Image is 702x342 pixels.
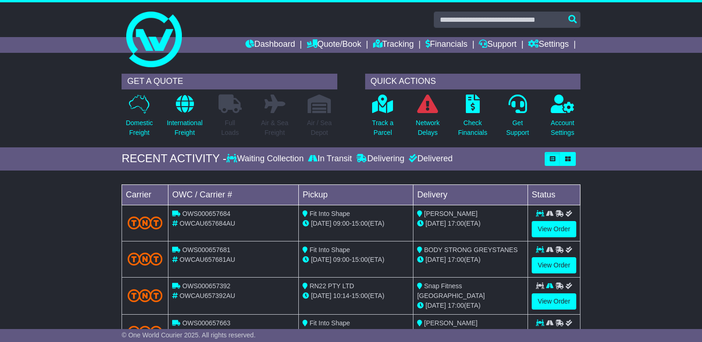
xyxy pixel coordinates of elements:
p: Air & Sea Freight [261,118,288,138]
div: Delivered [406,154,452,164]
span: OWS000657681 [182,246,231,253]
span: [DATE] [425,256,446,263]
span: OWS000657392 [182,282,231,290]
div: - (ETA) [303,219,409,228]
div: (ETA) [417,255,524,265]
span: [DATE] [311,220,331,227]
td: Delivery [413,184,528,205]
a: InternationalFreight [166,94,203,143]
div: Waiting Collection [226,154,306,164]
p: Get Support [506,118,529,138]
p: Air / Sea Depot [307,118,332,138]
span: [DATE] [311,292,331,299]
span: [DATE] [425,302,446,309]
a: GetSupport [506,94,529,143]
span: BODY STRONG GREYSTANES [424,246,518,253]
span: [DATE] [425,220,446,227]
a: View Order [532,293,576,310]
span: 10:14 [333,292,349,299]
img: TNT_Domestic.png [128,216,162,229]
div: QUICK ACTIONS [365,74,580,89]
p: Account Settings [551,118,574,138]
a: View Order [532,221,576,237]
a: Track aParcel [372,94,394,143]
span: Fit Into Shape [309,210,350,217]
a: Settings [528,37,569,53]
a: Quote/Book [307,37,361,53]
a: Dashboard [245,37,295,53]
a: Financials [425,37,468,53]
p: International Freight [167,118,202,138]
td: OWC / Carrier # [168,184,299,205]
a: Support [479,37,516,53]
span: RN22 PTY LTD [309,282,354,290]
span: Fit Into Shape [309,319,350,327]
span: OWS000657663 [182,319,231,327]
span: OWCAU657681AU [180,256,235,263]
span: 17:00 [448,220,464,227]
div: RECENT ACTIVITY - [122,152,226,165]
a: CheckFinancials [457,94,488,143]
img: TNT_Domestic.png [128,289,162,302]
span: 17:00 [448,302,464,309]
td: Status [528,184,580,205]
div: - (ETA) [303,291,409,301]
span: 09:00 [333,220,349,227]
p: Network Delays [416,118,439,138]
td: Carrier [122,184,168,205]
div: (ETA) [417,328,524,338]
div: - (ETA) [303,328,409,338]
span: 15:00 [352,220,368,227]
a: NetworkDelays [415,94,440,143]
img: TNT_Domestic.png [128,253,162,265]
span: [DATE] [311,256,331,263]
span: OWS000657684 [182,210,231,217]
span: [PERSON_NAME] [424,319,477,327]
div: (ETA) [417,301,524,310]
div: In Transit [306,154,354,164]
div: - (ETA) [303,255,409,265]
span: Fit Into Shape [309,246,350,253]
td: Pickup [299,184,413,205]
span: © One World Courier 2025. All rights reserved. [122,331,256,339]
span: OWCAU657392AU [180,292,235,299]
div: GET A QUOTE [122,74,337,89]
span: 17:00 [448,256,464,263]
p: Domestic Freight [126,118,153,138]
span: 09:00 [333,256,349,263]
a: Tracking [373,37,414,53]
p: Full Loads [219,118,242,138]
span: 15:00 [352,256,368,263]
a: DomesticFreight [125,94,153,143]
div: (ETA) [417,219,524,228]
span: [PERSON_NAME] [424,210,477,217]
a: AccountSettings [550,94,575,143]
p: Track a Parcel [372,118,393,138]
p: Check Financials [458,118,487,138]
span: 15:00 [352,292,368,299]
span: OWCAU657684AU [180,220,235,227]
span: Snap Fitness [GEOGRAPHIC_DATA] [417,282,485,299]
img: TNT_Domestic.png [128,326,162,338]
a: View Order [532,257,576,273]
div: Delivering [354,154,406,164]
